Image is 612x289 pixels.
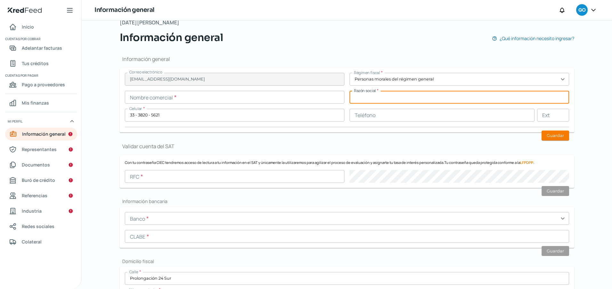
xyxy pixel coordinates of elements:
a: Información general [5,128,77,140]
span: Cuentas por pagar [5,72,76,78]
a: Industria [5,205,77,217]
a: Representantes [5,143,77,156]
span: Mi perfil [8,118,22,124]
span: Redes sociales [22,222,54,230]
span: Tus créditos [22,59,49,67]
span: Buró de crédito [22,176,55,184]
button: Guardar [542,246,569,256]
a: Mis finanzas [5,97,77,109]
span: Referencias [22,191,47,200]
span: Representantes [22,145,57,153]
span: Industria [22,207,42,215]
span: Inicio [22,23,34,31]
a: Colateral [5,235,77,248]
span: Documentos [22,161,50,169]
h1: Información general [120,55,574,63]
span: Mis finanzas [22,99,49,107]
span: Celular [129,106,142,111]
h2: Información bancaria [120,198,574,204]
span: GO [578,6,585,14]
button: Guardar [542,131,569,140]
span: ¿Qué información necesito ingresar? [500,34,574,42]
a: Pago a proveedores [5,78,77,91]
span: Información general [22,130,66,138]
a: Documentos [5,158,77,171]
span: Razón social [354,88,376,93]
a: Referencias [5,189,77,202]
span: Pago a proveedores [22,81,65,89]
a: Redes sociales [5,220,77,233]
span: Calle [129,269,138,275]
h1: Información general [94,5,155,15]
button: Guardar [542,186,569,196]
h1: Validar cuenta del SAT [120,143,574,150]
span: Información general [120,30,223,45]
a: Tus créditos [5,57,77,70]
span: Correo electrónico [129,69,162,75]
span: Cuentas por cobrar [5,36,76,42]
span: Adelantar facturas [22,44,62,52]
p: Con tu contraseña CIEC tendremos acceso de lectura a tu información en el SAT y únicamente la uti... [125,160,569,165]
span: [DATE][PERSON_NAME] [120,18,179,27]
span: Régimen fiscal [354,70,380,75]
a: Inicio [5,21,77,33]
a: LFPDPP [520,160,533,165]
span: Colateral [22,238,42,246]
a: Adelantar facturas [5,42,77,55]
h2: Domicilio fiscal [120,258,574,264]
a: Buró de crédito [5,174,77,187]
